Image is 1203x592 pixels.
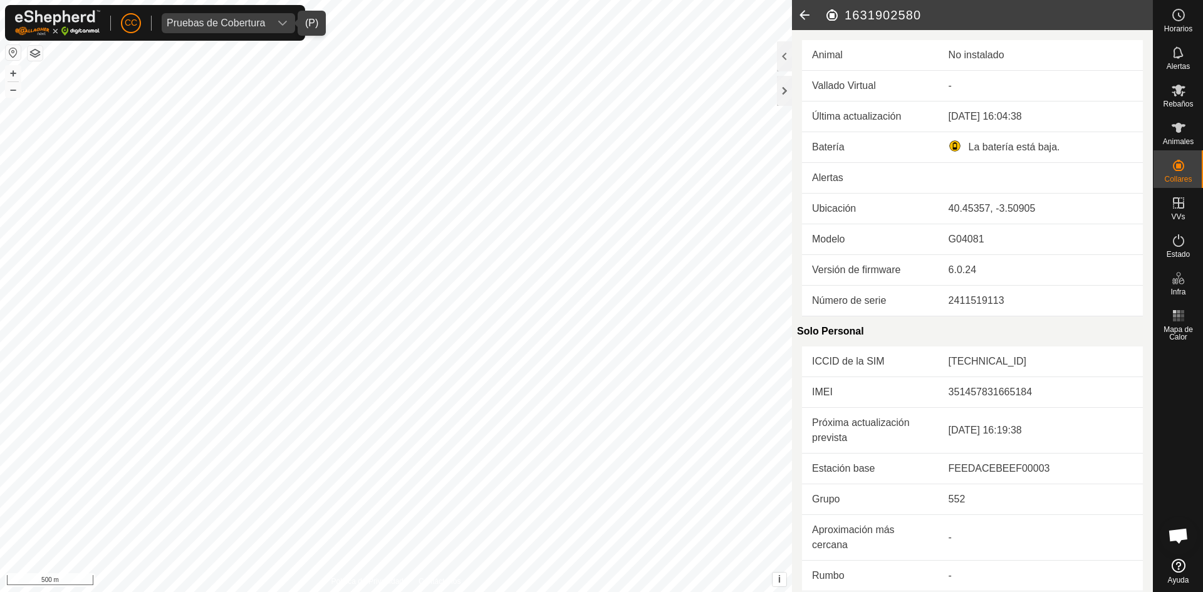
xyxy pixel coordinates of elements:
[778,574,781,584] span: i
[802,346,939,377] td: ICCID de la SIM
[939,561,1143,591] td: -
[939,377,1143,408] td: 351457831665184
[28,46,43,61] button: Capas del Mapa
[802,71,939,101] td: Vallado Virtual
[270,13,295,33] div: dropdown trigger
[802,255,939,286] td: Versión de firmware
[939,515,1143,561] td: -
[1160,517,1197,554] div: Chat abierto
[773,573,786,586] button: i
[6,82,21,97] button: –
[949,293,1133,308] div: 2411519113
[1167,63,1190,70] span: Alertas
[949,109,1133,124] div: [DATE] 16:04:38
[825,8,1153,23] h2: 1631902580
[1168,576,1189,584] span: Ayuda
[949,48,1133,63] div: No instalado
[802,194,939,224] td: Ubicación
[1164,175,1192,183] span: Collares
[949,140,1133,155] div: La batería está baja.
[1163,138,1194,145] span: Animales
[1171,213,1185,221] span: VVs
[939,454,1143,484] td: FEEDACEBEEF00003
[1170,288,1185,296] span: Infra
[802,484,939,515] td: Grupo
[6,45,21,60] button: Restablecer Mapa
[939,408,1143,454] td: [DATE] 16:19:38
[949,262,1133,278] div: 6.0.24
[949,80,952,91] app-display-virtual-paddock-transition: -
[6,66,21,81] button: +
[949,201,1133,216] div: 40.45357, -3.50905
[1154,554,1203,589] a: Ayuda
[802,408,939,454] td: Próxima actualización prevista
[802,40,939,71] td: Animal
[167,18,265,28] div: Pruebas de Cobertura
[419,576,461,587] a: Contáctenos
[802,454,939,484] td: Estación base
[797,316,1143,346] div: Solo Personal
[802,224,939,255] td: Modelo
[802,377,939,408] td: IMEI
[125,16,137,29] span: CC
[162,13,270,33] span: Pruebas de Cobertura
[331,576,404,587] a: Política de Privacidad
[939,484,1143,515] td: 552
[802,132,939,163] td: Batería
[15,10,100,36] img: Logo Gallagher
[939,346,1143,377] td: [TECHNICAL_ID]
[949,232,1133,247] div: G04081
[1167,251,1190,258] span: Estado
[1163,100,1193,108] span: Rebaños
[1164,25,1192,33] span: Horarios
[802,561,939,591] td: Rumbo
[802,515,939,561] td: Aproximación más cercana
[802,101,939,132] td: Última actualización
[802,163,939,194] td: Alertas
[802,286,939,316] td: Número de serie
[1157,326,1200,341] span: Mapa de Calor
